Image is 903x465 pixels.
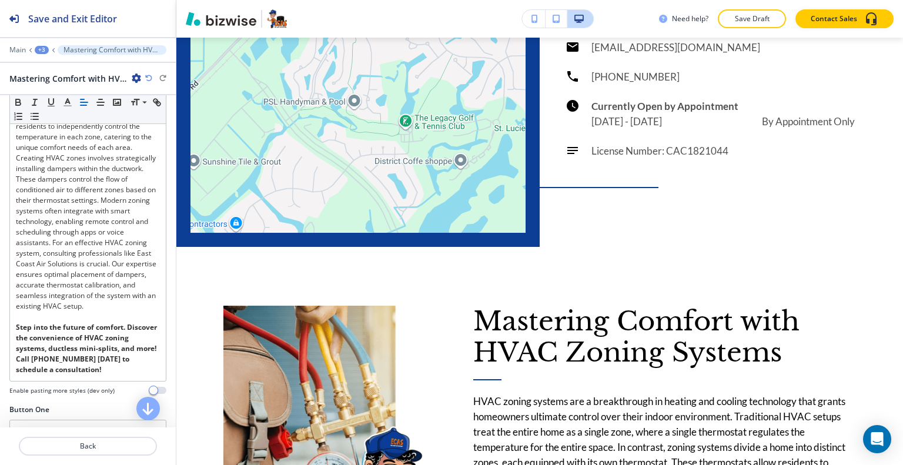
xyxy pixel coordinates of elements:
[9,404,49,415] h2: Button One
[267,9,287,28] img: Your Logo
[566,69,680,85] a: [PHONE_NUMBER]
[16,153,160,312] p: Creating HVAC zones involves strategically installing dampers within the ductwork. These dampers ...
[28,12,117,26] h2: Save and Exit Editor
[795,9,894,28] button: Contact Sales
[863,425,891,453] div: Open Intercom Messenger
[16,426,77,436] h4: Select Button Type
[63,46,160,54] p: Mastering Comfort with HVAC Zoning Systems
[672,14,708,24] h3: Need help?
[35,46,49,54] button: +3
[762,114,855,129] h6: By Appointment Only
[591,114,662,129] h6: [DATE] - [DATE]
[733,14,771,24] p: Save Draft
[566,40,760,55] a: [EMAIL_ADDRESS][DOMAIN_NAME]
[186,12,256,26] img: Bizwise Logo
[591,40,760,55] h6: [EMAIL_ADDRESS][DOMAIN_NAME]
[591,99,855,114] h6: Currently Open by Appointment
[811,14,857,24] p: Contact Sales
[16,322,159,374] strong: Step into the future of comfort. Discover the convenience of HVAC zoning systems, ductless mini-s...
[20,441,156,451] p: Back
[19,437,157,456] button: Back
[9,46,26,54] button: Main
[473,306,857,368] p: Mastering Comfort with HVAC Zoning Systems
[9,386,115,395] h4: Enable pasting more styles (dev only)
[591,69,680,85] h6: [PHONE_NUMBER]
[9,72,127,85] h2: Mastering Comfort with HVAC Zoning Systems
[718,9,786,28] button: Save Draft
[591,143,728,159] p: License Number: CAC1821044
[58,45,166,55] button: Mastering Comfort with HVAC Zoning Systems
